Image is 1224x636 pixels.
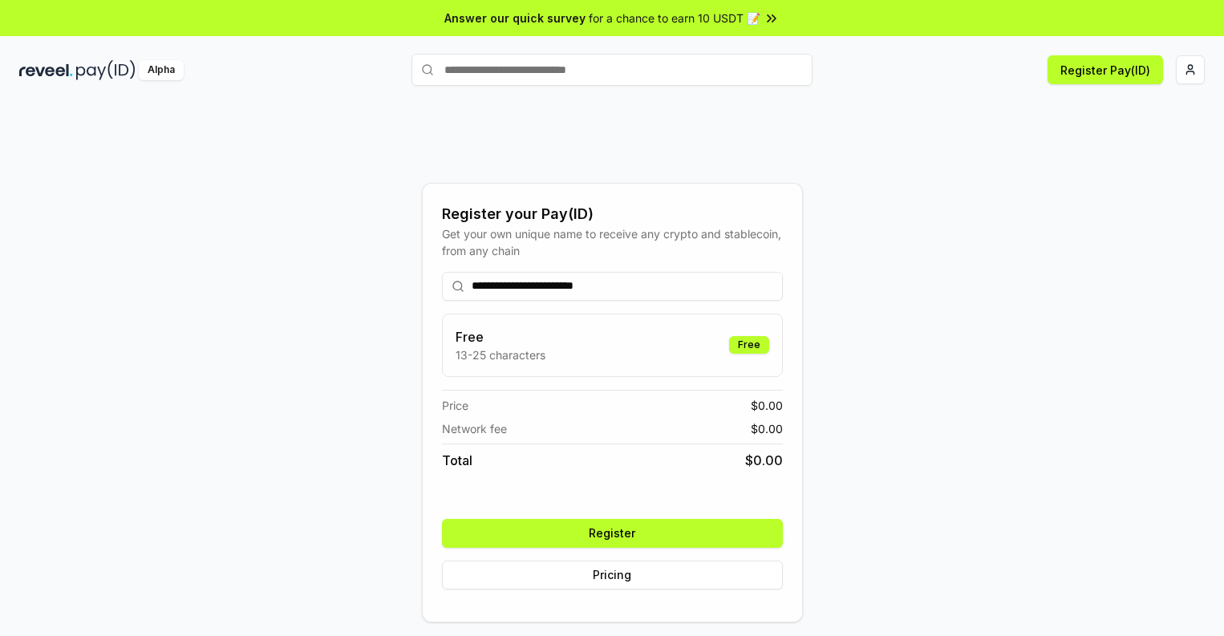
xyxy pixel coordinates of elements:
[456,327,545,346] h3: Free
[745,451,783,470] span: $ 0.00
[442,203,783,225] div: Register your Pay(ID)
[751,420,783,437] span: $ 0.00
[444,10,586,26] span: Answer our quick survey
[442,451,472,470] span: Total
[729,336,769,354] div: Free
[442,420,507,437] span: Network fee
[19,60,73,80] img: reveel_dark
[442,519,783,548] button: Register
[456,346,545,363] p: 13-25 characters
[751,397,783,414] span: $ 0.00
[1048,55,1163,84] button: Register Pay(ID)
[442,225,783,259] div: Get your own unique name to receive any crypto and stablecoin, from any chain
[589,10,760,26] span: for a chance to earn 10 USDT 📝
[442,397,468,414] span: Price
[442,561,783,589] button: Pricing
[139,60,184,80] div: Alpha
[76,60,136,80] img: pay_id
